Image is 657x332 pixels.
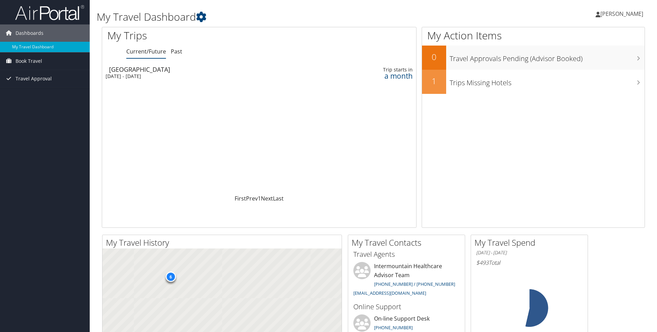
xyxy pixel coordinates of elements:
h1: My Trips [107,28,280,43]
a: First [235,195,246,202]
h3: Trips Missing Hotels [450,75,645,88]
h2: My Travel Spend [474,237,588,248]
div: [DATE] - [DATE] [106,73,295,79]
img: airportal-logo.png [15,4,84,21]
a: 1 [258,195,261,202]
h2: My Travel Contacts [352,237,465,248]
h3: Travel Approvals Pending (Advisor Booked) [450,50,645,64]
span: Book Travel [16,52,42,70]
a: [PHONE_NUMBER] [374,324,413,331]
a: [PHONE_NUMBER] / [PHONE_NUMBER] [374,281,455,287]
a: [PERSON_NAME] [596,3,650,24]
h6: [DATE] - [DATE] [476,250,582,256]
a: Last [273,195,284,202]
h3: Online Support [353,302,460,312]
a: 1Trips Missing Hotels [422,70,645,94]
a: Current/Future [126,48,166,55]
a: Prev [246,195,258,202]
span: Travel Approval [16,70,52,87]
div: 6 [165,272,176,282]
li: Intermountain Healthcare Advisor Team [350,262,463,299]
a: 0Travel Approvals Pending (Advisor Booked) [422,46,645,70]
a: [EMAIL_ADDRESS][DOMAIN_NAME] [353,290,426,296]
h1: My Action Items [422,28,645,43]
span: $493 [476,259,489,266]
h2: 0 [422,51,446,63]
h6: Total [476,259,582,266]
h3: Travel Agents [353,250,460,259]
div: a month [340,73,413,79]
div: [GEOGRAPHIC_DATA] [109,66,298,72]
span: Dashboards [16,25,43,42]
span: [PERSON_NAME] [600,10,643,18]
div: Trip starts in [340,67,413,73]
a: Next [261,195,273,202]
a: Past [171,48,182,55]
h1: My Travel Dashboard [97,10,465,24]
h2: My Travel History [106,237,342,248]
h2: 1 [422,75,446,87]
